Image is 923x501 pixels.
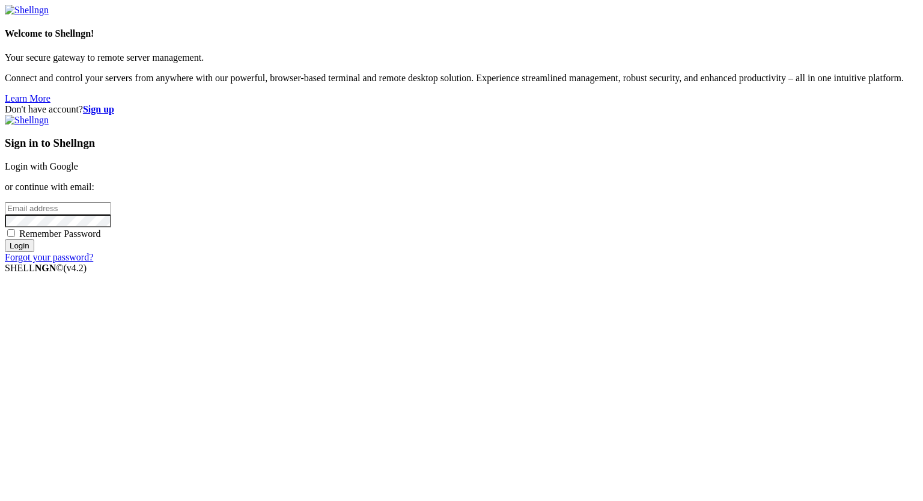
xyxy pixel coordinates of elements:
span: SHELL © [5,263,87,273]
p: Connect and control your servers from anywhere with our powerful, browser-based terminal and remo... [5,73,918,84]
b: NGN [35,263,56,273]
input: Remember Password [7,229,15,237]
p: Your secure gateway to remote server management. [5,52,918,63]
p: or continue with email: [5,182,918,192]
span: 4.2.0 [64,263,87,273]
span: Remember Password [19,229,101,239]
h3: Sign in to Shellngn [5,137,918,150]
a: Sign up [83,104,114,114]
input: Login [5,239,34,252]
a: Login with Google [5,161,78,171]
a: Learn More [5,93,50,103]
h4: Welcome to Shellngn! [5,28,918,39]
img: Shellngn [5,5,49,16]
div: Don't have account? [5,104,918,115]
a: Forgot your password? [5,252,93,262]
input: Email address [5,202,111,215]
img: Shellngn [5,115,49,126]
